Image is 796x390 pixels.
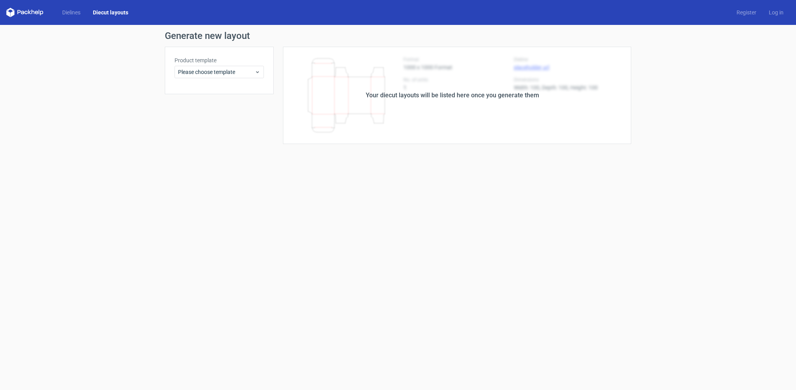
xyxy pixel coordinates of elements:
div: Your diecut layouts will be listed here once you generate them [366,91,539,100]
a: Register [730,9,763,16]
a: Diecut layouts [87,9,134,16]
span: Please choose template [178,68,255,76]
label: Product template [175,56,264,64]
h1: Generate new layout [165,31,631,40]
a: Log in [763,9,790,16]
a: Dielines [56,9,87,16]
